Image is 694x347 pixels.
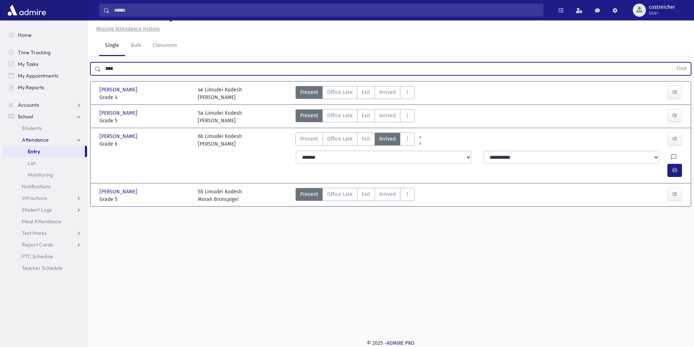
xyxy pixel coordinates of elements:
a: List [3,157,87,169]
a: Report Cards [3,239,87,251]
a: Missing Attendance History [93,26,160,32]
input: Search [110,4,543,17]
span: Monitoring [28,171,53,178]
span: Exit [362,190,370,198]
div: AttTypes [295,86,415,101]
a: Infractions [3,192,87,204]
span: Arrived [379,88,396,96]
span: Present [300,135,318,143]
a: Meal Attendance [3,216,87,227]
div: 5a Limudei Kodesh [PERSON_NAME] [198,109,242,125]
a: Notifications [3,181,87,192]
u: Missing Attendance History [96,26,160,32]
span: [PERSON_NAME] [99,109,139,117]
span: Grade 4 [99,94,191,101]
a: Students [3,122,87,134]
span: costreicher [649,4,675,10]
div: 5b Limudei Kodesh Morah Bronspigel [198,188,242,203]
div: AttTypes [295,133,415,148]
div: 4e Limudei Kodesh [PERSON_NAME] [198,86,242,101]
a: Attendance [3,134,87,146]
div: 6b Limudei Kodesh [PERSON_NAME] [198,133,242,148]
span: [PERSON_NAME] [99,86,139,94]
span: My Tasks [18,61,38,67]
span: User [649,10,675,16]
a: Test Marks [3,227,87,239]
span: Time Tracking [18,49,51,56]
a: PTC Schedule [3,251,87,262]
span: School [18,113,33,120]
button: Find [672,63,691,75]
span: [PERSON_NAME] [99,133,139,140]
span: Infractions [22,195,47,201]
span: Present [300,88,318,96]
div: AttTypes [295,109,415,125]
span: Office Late [327,190,353,198]
span: Arrived [379,190,396,198]
span: My Appointments [18,72,58,79]
a: My Tasks [3,58,87,70]
span: My Reports [18,84,44,91]
span: Notifications [22,183,51,190]
span: Present [300,112,318,119]
span: Meal Attendance [22,218,61,225]
a: Single [99,36,125,56]
span: Accounts [18,102,39,108]
a: Time Tracking [3,47,87,58]
span: List [28,160,36,166]
span: Home [18,32,32,38]
a: Monitoring [3,169,87,181]
span: Exit [362,135,370,143]
a: My Appointments [3,70,87,82]
span: Exit [362,88,370,96]
img: AdmirePro [6,3,48,17]
span: Grade 5 [99,196,191,203]
span: Arrived [379,135,396,143]
span: Test Marks [22,230,47,236]
span: Student Logs [22,206,52,213]
span: Entry [28,148,40,155]
span: Arrived [379,112,396,119]
span: Attendance [22,137,49,143]
div: AttTypes [295,188,415,203]
a: Bulk [125,36,147,56]
span: Present [300,190,318,198]
span: Teacher Schedule [22,265,63,271]
div: © 2025 - [99,339,682,347]
span: Report Cards [22,241,53,248]
a: Student Logs [3,204,87,216]
span: Exit [362,112,370,119]
span: PTC Schedule [22,253,53,260]
a: Teacher Schedule [3,262,87,274]
a: Classroom [147,36,183,56]
span: Office Late [327,135,353,143]
span: Office Late [327,112,353,119]
a: My Reports [3,82,87,93]
a: School [3,111,87,122]
span: [PERSON_NAME] [99,188,139,196]
span: Grade 5 [99,117,191,125]
span: Office Late [327,88,353,96]
a: Home [3,29,87,41]
span: Grade 6 [99,140,191,148]
a: Entry [3,146,85,157]
a: Accounts [3,99,87,111]
span: Students [22,125,42,131]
